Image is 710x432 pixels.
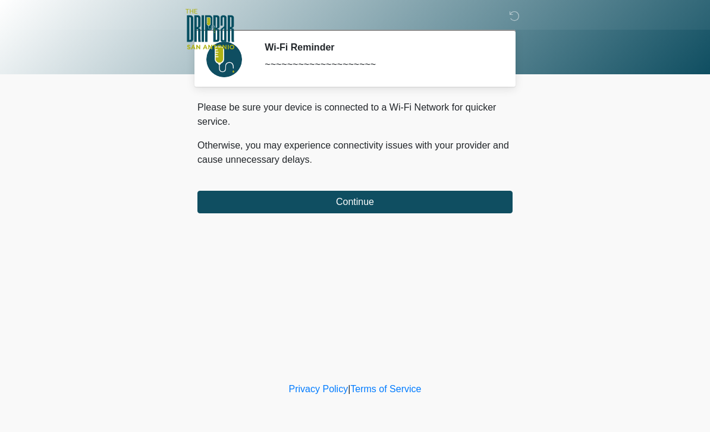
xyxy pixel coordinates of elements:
[197,191,513,213] button: Continue
[197,138,513,167] p: Otherwise, you may experience connectivity issues with your provider and cause unnecessary delays
[310,154,312,165] span: .
[348,384,350,394] a: |
[265,58,495,72] div: ~~~~~~~~~~~~~~~~~~~~
[206,42,242,77] img: Agent Avatar
[289,384,348,394] a: Privacy Policy
[197,100,513,129] p: Please be sure your device is connected to a Wi-Fi Network for quicker service.
[350,384,421,394] a: Terms of Service
[186,9,234,51] img: The DRIPBaR - San Antonio Fossil Creek Logo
